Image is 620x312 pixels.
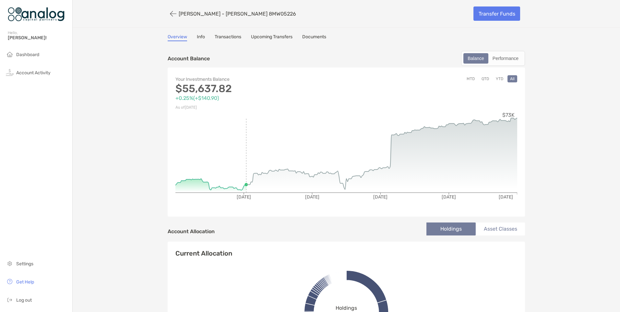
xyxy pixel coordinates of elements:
[426,222,476,235] li: Holdings
[251,34,292,41] a: Upcoming Transfers
[237,194,251,200] tspan: [DATE]
[168,34,187,41] a: Overview
[464,75,477,82] button: MTD
[168,228,215,234] h4: Account Allocation
[197,34,205,41] a: Info
[6,68,14,76] img: activity icon
[175,249,232,257] h4: Current Allocation
[461,51,525,66] div: segmented control
[16,261,33,267] span: Settings
[175,75,346,83] p: Your Investments Balance
[179,11,296,17] p: [PERSON_NAME] - [PERSON_NAME] 8MW05226
[6,278,14,285] img: get-help icon
[215,34,241,41] a: Transactions
[507,75,517,82] button: All
[175,85,346,93] p: $55,637.82
[373,194,387,200] tspan: [DATE]
[489,54,522,63] div: Performance
[493,75,506,82] button: YTD
[16,279,34,285] span: Get Help
[464,54,488,63] div: Balance
[8,3,65,26] img: Zoe Logo
[305,194,319,200] tspan: [DATE]
[16,297,32,303] span: Log out
[168,54,210,63] p: Account Balance
[6,50,14,58] img: household icon
[502,112,515,118] tspan: $73K
[336,305,357,311] span: Holdings
[476,222,525,235] li: Asset Classes
[302,34,326,41] a: Documents
[175,103,346,112] p: As of [DATE]
[8,35,68,41] span: [PERSON_NAME]!
[473,6,520,21] a: Transfer Funds
[6,259,14,267] img: settings icon
[499,194,513,200] tspan: [DATE]
[16,70,51,76] span: Account Activity
[479,75,492,82] button: QTD
[16,52,39,57] span: Dashboard
[175,94,346,102] p: +0.25% ( +$140.90 )
[6,296,14,304] img: logout icon
[442,194,456,200] tspan: [DATE]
